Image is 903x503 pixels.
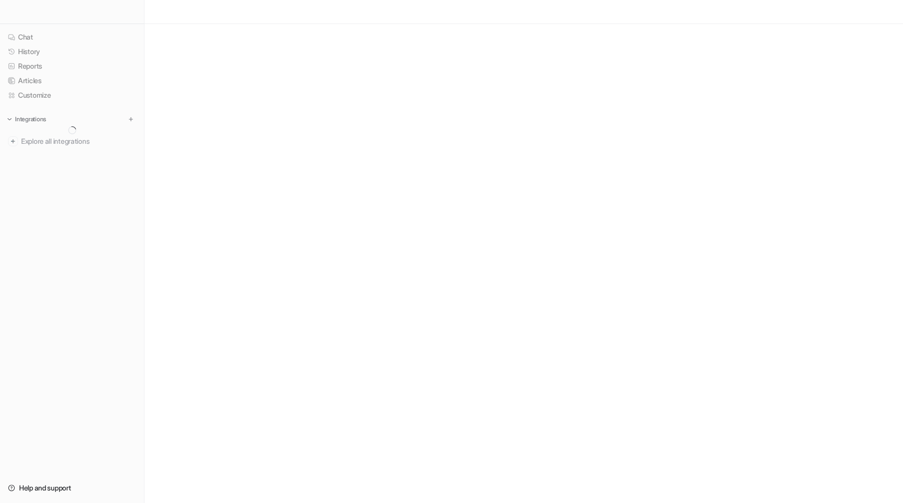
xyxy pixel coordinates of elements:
a: History [4,45,140,59]
img: explore all integrations [8,136,18,146]
img: menu_add.svg [127,116,134,123]
a: Articles [4,74,140,88]
span: Explore all integrations [21,133,136,149]
button: Integrations [4,114,49,124]
a: Customize [4,88,140,102]
a: Help and support [4,481,140,495]
p: Integrations [15,115,46,123]
a: Reports [4,59,140,73]
img: expand menu [6,116,13,123]
a: Explore all integrations [4,134,140,148]
a: Chat [4,30,140,44]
